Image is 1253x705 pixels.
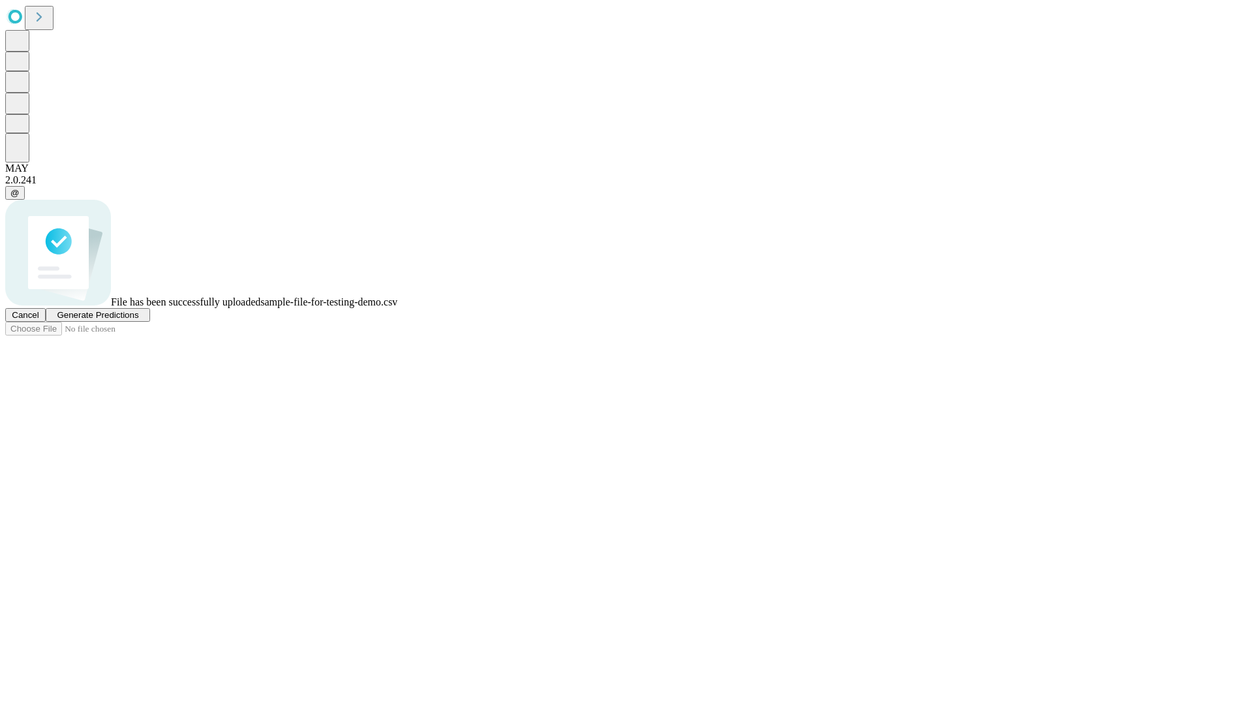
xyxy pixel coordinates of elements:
div: MAY [5,163,1248,174]
span: sample-file-for-testing-demo.csv [260,296,397,307]
span: @ [10,188,20,198]
span: File has been successfully uploaded [111,296,260,307]
button: Generate Predictions [46,308,150,322]
span: Generate Predictions [57,310,138,320]
button: @ [5,186,25,200]
div: 2.0.241 [5,174,1248,186]
span: Cancel [12,310,39,320]
button: Cancel [5,308,46,322]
